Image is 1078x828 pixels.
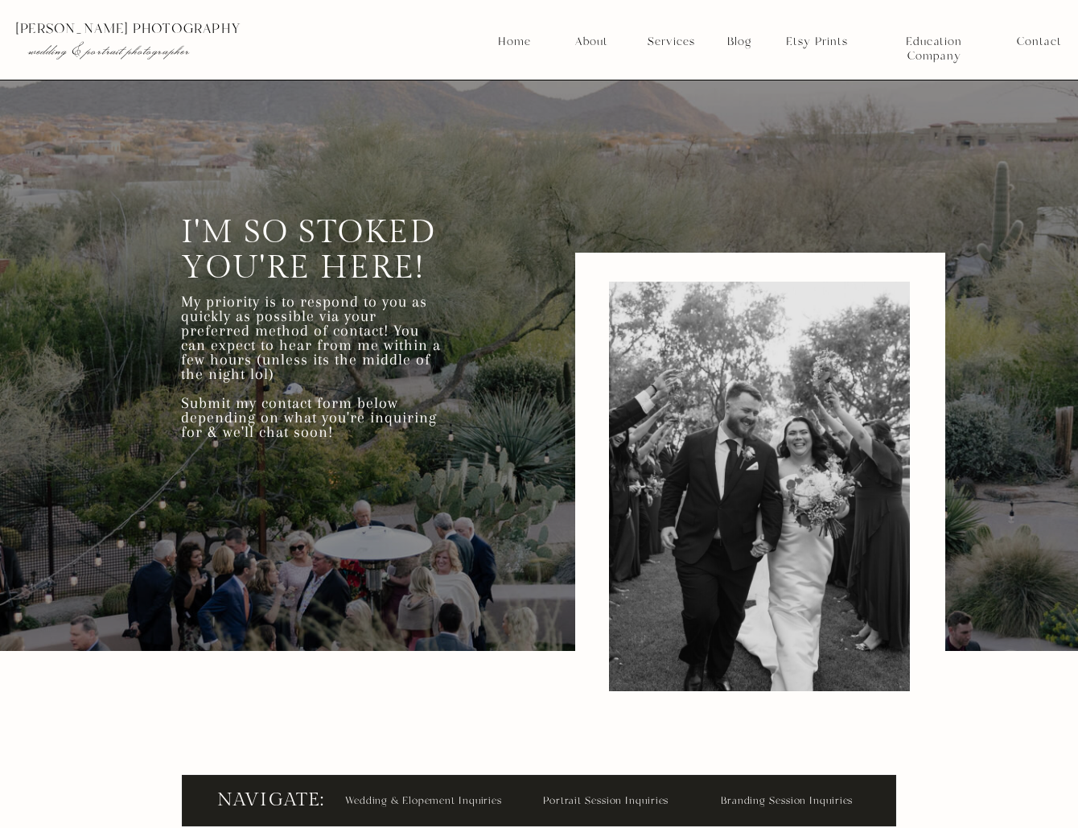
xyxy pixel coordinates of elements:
[780,35,854,49] a: Etsy Prints
[878,35,990,49] a: Education Company
[28,43,254,59] p: wedding & portrait photographer
[721,791,856,809] a: Branding Session Inquiries
[497,35,532,49] a: Home
[181,295,442,415] h3: My priority is to respond to you as quickly as possible via your preferred method of contact! You...
[1017,35,1061,49] a: Contact
[722,35,757,49] a: Blog
[543,791,678,809] a: Portrait Session Inquiries
[181,215,495,283] h3: I'm so stoked you're here!
[217,792,323,814] p: Navigate:
[15,22,287,36] p: [PERSON_NAME] photography
[570,35,611,49] a: About
[345,791,507,809] a: Wedding & Elopement Inquiries
[641,35,701,49] a: Services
